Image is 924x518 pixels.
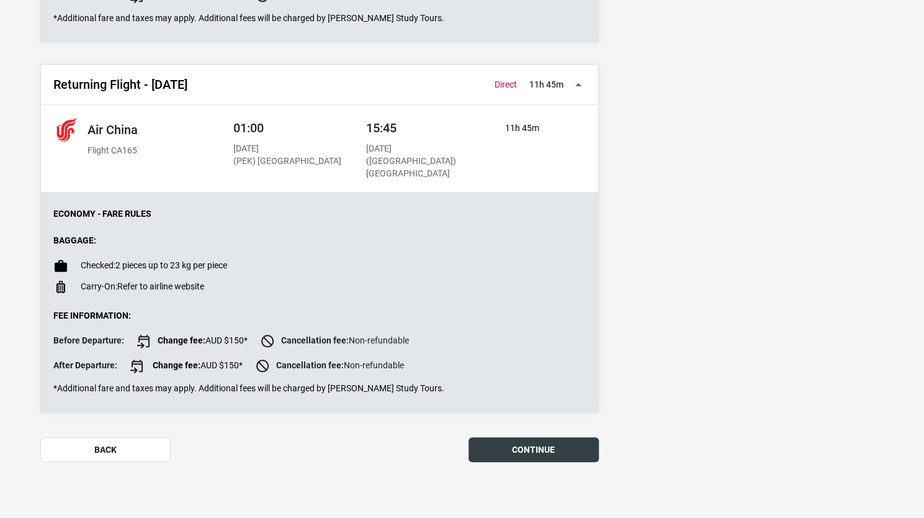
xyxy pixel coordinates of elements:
[81,260,115,270] span: Checked:
[53,13,586,24] p: *Additional fare and taxes may apply. Additional fees will be charged by [PERSON_NAME] Study Tours.
[53,77,187,92] h2: Returning Flight - [DATE]
[81,281,117,291] span: Carry-On:
[81,281,204,292] p: Refer to airline website
[505,122,565,135] p: 11h 45m
[87,145,138,157] p: Flight CA165
[40,437,171,462] button: back
[53,311,131,320] strong: Fee Information:
[255,358,404,373] span: Non-refundable
[158,335,205,345] strong: Change fee:
[87,122,138,137] h2: Air China
[529,80,563,90] p: 11h 45m
[281,335,349,345] strong: Cancellation fee:
[130,358,243,373] span: AUD $150*
[53,117,78,142] img: Air China
[153,360,200,370] strong: Change fee:
[137,334,248,348] span: AUD $150*
[276,360,344,370] strong: Cancellation fee:
[233,120,264,135] span: 01:00
[260,334,409,348] span: Non-refundable
[469,437,599,462] button: continue
[366,120,397,135] span: 15:45
[495,80,517,90] span: Direct
[366,143,481,155] p: [DATE]
[233,143,341,155] p: [DATE]
[53,235,96,245] strong: Baggage:
[366,155,481,179] p: ([GEOGRAPHIC_DATA]) [GEOGRAPHIC_DATA]
[53,335,124,345] strong: Before Departure:
[41,65,598,105] button: Returning Flight - [DATE] 11h 45m Direct
[53,383,586,394] p: *Additional fare and taxes may apply. Additional fees will be charged by [PERSON_NAME] Study Tours.
[233,155,341,168] p: (PEK) [GEOGRAPHIC_DATA]
[81,260,227,271] p: 2 pieces up to 23 kg per piece
[53,209,586,219] p: Economy - Fare Rules
[53,360,117,370] strong: After Departure:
